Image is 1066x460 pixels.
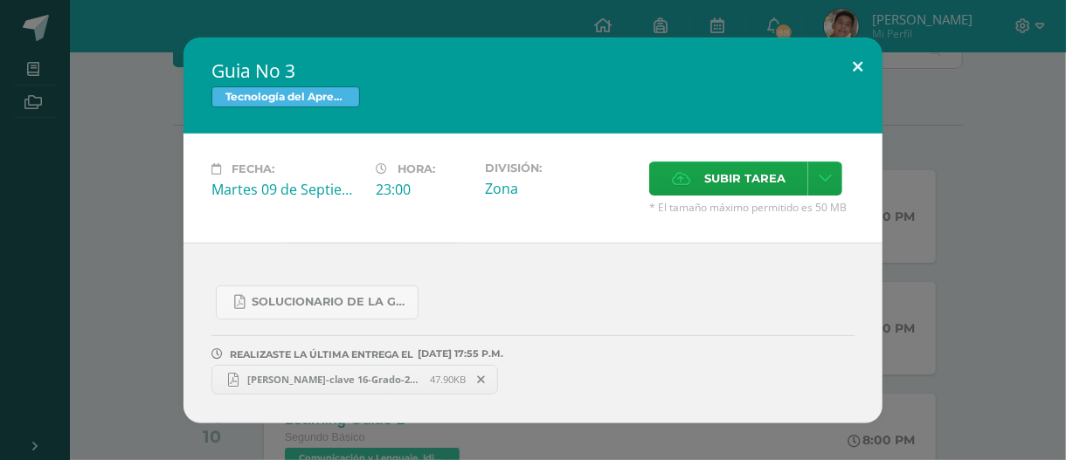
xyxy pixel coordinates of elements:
[833,38,883,97] button: Close (Esc)
[485,161,635,175] label: División:
[211,58,855,83] h2: Guia No 3
[467,370,497,389] span: Remover entrega
[398,162,435,175] span: Hora:
[211,180,362,199] div: Martes 09 de Septiembre
[704,162,786,195] span: Subir tarea
[485,179,635,198] div: Zona
[376,180,471,199] div: 23:00
[239,373,431,386] span: [PERSON_NAME]-clave 16-Grado-2do basico-seccion B Informatica.pdf
[211,365,498,395] a: [PERSON_NAME]-clave 16-Grado-2do basico-seccion B Informatica.pdf 47.90KB
[216,285,419,319] a: SOLUCIONARIO DE LA GUIA 3 FUNCIONES..pdf
[211,86,360,107] span: Tecnología del Aprendizaje y la Comunicación (Informática)
[413,354,503,354] span: [DATE] 17:55 P.M.
[649,200,855,215] span: * El tamaño máximo permitido es 50 MB
[230,348,413,360] span: REALIZASTE LA ÚLTIMA ENTREGA EL
[252,295,409,309] span: SOLUCIONARIO DE LA GUIA 3 FUNCIONES..pdf
[232,162,274,175] span: Fecha:
[431,373,467,386] span: 47.90KB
